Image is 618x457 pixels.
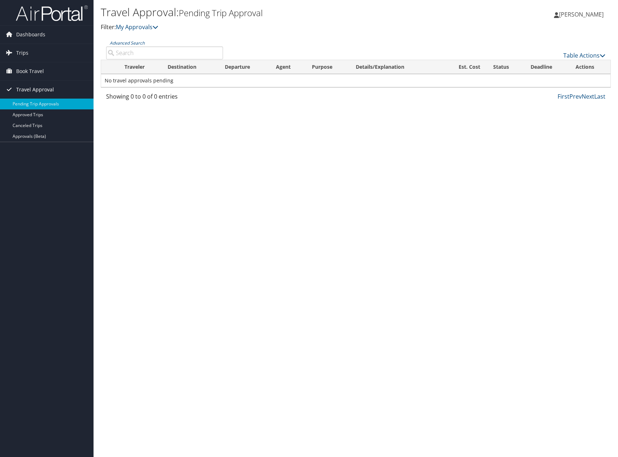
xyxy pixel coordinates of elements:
span: Book Travel [16,62,44,80]
a: Prev [569,92,582,100]
a: Advanced Search [110,40,145,46]
small: Pending Trip Approval [179,7,263,19]
p: Filter: [101,23,441,32]
th: Deadline: activate to sort column descending [524,60,569,74]
th: Actions [569,60,610,74]
a: [PERSON_NAME] [554,4,611,25]
th: Purpose [305,60,349,74]
th: Details/Explanation [349,60,442,74]
span: Travel Approval [16,81,54,99]
th: Est. Cost: activate to sort column ascending [442,60,487,74]
h1: Travel Approval: [101,5,441,20]
th: Agent [269,60,305,74]
a: My Approvals [116,23,158,31]
a: First [558,92,569,100]
img: airportal-logo.png [16,5,88,22]
td: No travel approvals pending [101,74,610,87]
a: Last [594,92,605,100]
a: Next [582,92,594,100]
span: [PERSON_NAME] [559,10,604,18]
a: Table Actions [563,51,605,59]
input: Advanced Search [106,46,223,59]
span: Trips [16,44,28,62]
div: Showing 0 to 0 of 0 entries [106,92,223,104]
th: Status: activate to sort column ascending [487,60,524,74]
th: Departure: activate to sort column ascending [218,60,269,74]
span: Dashboards [16,26,45,44]
th: Traveler: activate to sort column ascending [118,60,161,74]
th: Destination: activate to sort column ascending [161,60,218,74]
